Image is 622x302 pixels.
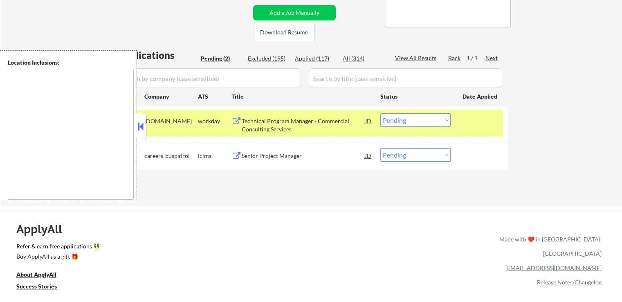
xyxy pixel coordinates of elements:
a: Buy ApplyAll as a gift 🎁 [16,252,98,262]
div: ApplyAll [16,222,72,236]
div: Senior Project Manager [242,152,365,160]
div: Applied (117) [295,54,336,63]
a: Release Notes/Changelog [537,279,602,286]
u: Success Stories [16,283,57,290]
div: careers-buspatrol [144,152,198,160]
div: ATS [198,92,231,101]
div: Status [380,89,451,104]
div: View All Results [395,54,439,62]
div: [DOMAIN_NAME] [144,117,198,125]
a: Success Stories [16,282,68,292]
div: Pending (2) [201,54,242,63]
a: [EMAIL_ADDRESS][DOMAIN_NAME] [505,264,602,271]
div: workday [198,117,231,125]
div: Technical Program Manager - Commercial Consulting Services [242,117,365,133]
button: Add a Job Manually [253,5,336,20]
div: Title [231,92,373,101]
input: Search by title (case sensitive) [309,68,503,88]
div: Company [144,92,198,101]
button: Download Resume [254,23,314,41]
div: JD [364,148,373,163]
a: Refer & earn free applications 👯‍♀️ [16,243,328,252]
input: Search by company (case sensitive) [117,68,301,88]
div: Next [485,54,498,62]
div: 1 / 1 [467,54,485,62]
div: All (314) [343,54,384,63]
div: icims [198,152,231,160]
div: Excluded (195) [248,54,289,63]
div: Made with ❤️ in [GEOGRAPHIC_DATA], [GEOGRAPHIC_DATA] [496,232,602,261]
div: Buy ApplyAll as a gift 🎁 [16,254,98,259]
div: JD [364,113,373,128]
div: Location Inclusions: [8,59,134,67]
div: Applications [117,50,198,60]
u: About ApplyAll [16,271,56,278]
a: About ApplyAll [16,270,68,280]
div: Date Applied [463,92,498,101]
div: Back [448,54,461,62]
